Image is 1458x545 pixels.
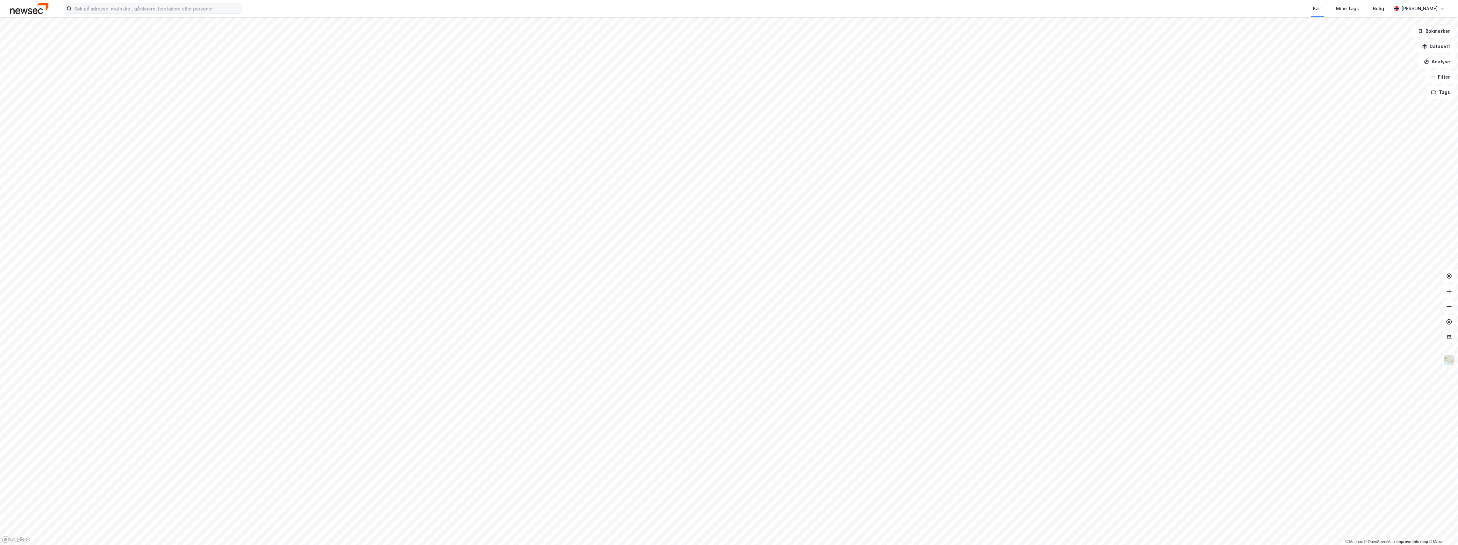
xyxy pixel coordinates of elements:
div: Kart [1313,5,1322,12]
div: [PERSON_NAME] [1401,5,1438,12]
input: Søk på adresse, matrikkel, gårdeiere, leietakere eller personer [72,4,242,13]
img: newsec-logo.f6e21ccffca1b3a03d2d.png [10,3,48,14]
div: Bolig [1373,5,1384,12]
div: Kontrollprogram for chat [1426,514,1458,545]
div: Mine Tags [1336,5,1359,12]
iframe: Chat Widget [1426,514,1458,545]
